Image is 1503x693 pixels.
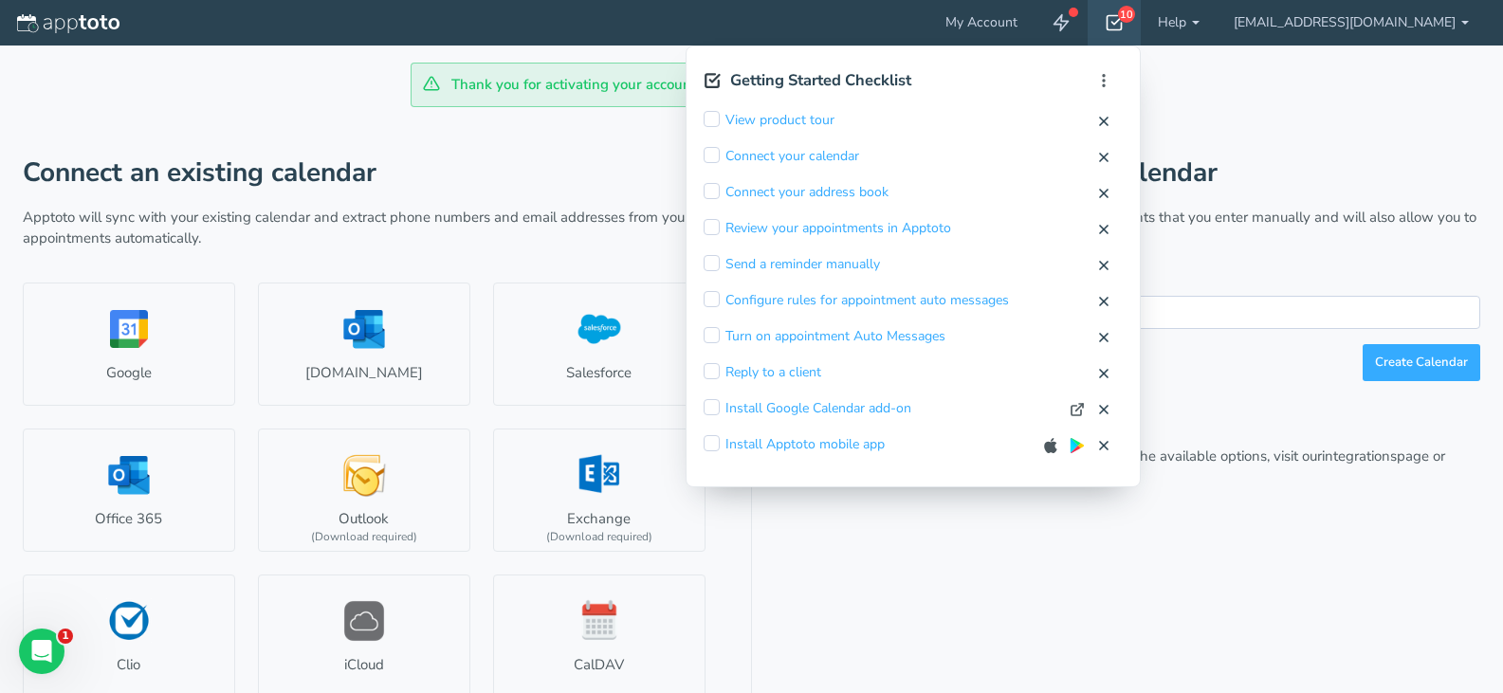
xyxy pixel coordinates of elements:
[546,529,652,545] div: (Download required)
[725,183,889,202] a: Connect your address book
[1118,6,1135,23] div: 10
[725,147,859,166] a: Connect your calendar
[725,327,945,346] a: Turn on appointment Auto Messages
[725,399,911,418] a: Install Google Calendar add-on
[730,72,911,89] h2: Getting Started Checklist
[38,135,341,167] p: Hello from Apptoto!
[725,291,1009,310] a: Configure rules for appointment auto messages
[493,429,706,552] a: Exchange
[1043,438,1058,453] img: apple-app-store.svg
[725,363,821,382] a: Reply to a client
[1363,344,1480,381] button: Create Calendar
[17,14,119,33] img: logo-apptoto--white.svg
[725,219,951,238] a: Review your appointments in Apptoto
[411,63,1093,107] div: Thank you for activating your account!
[23,283,235,406] a: Google
[73,566,116,579] span: Home
[258,30,296,68] img: Profile image for Jessica
[725,111,834,130] a: View product tour
[326,30,360,64] div: Close
[1070,438,1085,453] img: google-play.svg
[39,207,317,227] div: Send us a message
[311,529,417,545] div: (Download required)
[222,30,260,68] img: Profile image for Michael
[38,37,184,65] img: logo
[1322,447,1397,465] a: integrations
[39,227,317,246] div: We'll be back online later [DATE]
[23,429,235,552] a: Office 365
[19,629,64,674] iframe: Intercom live chat
[725,255,880,274] a: Send a reminder manually
[23,158,706,188] h1: Connect an existing calendar
[190,519,379,594] button: Messages
[258,429,470,552] a: Outlook
[58,629,73,644] span: 1
[252,566,318,579] span: Messages
[19,191,360,263] div: Send us a messageWe'll be back online later [DATE]
[23,208,706,248] p: Apptoto will sync with your existing calendar and extract phone numbers and email addresses from ...
[258,283,470,406] a: [DOMAIN_NAME]
[725,435,885,454] a: Install Apptoto mobile app
[493,283,706,406] a: Salesforce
